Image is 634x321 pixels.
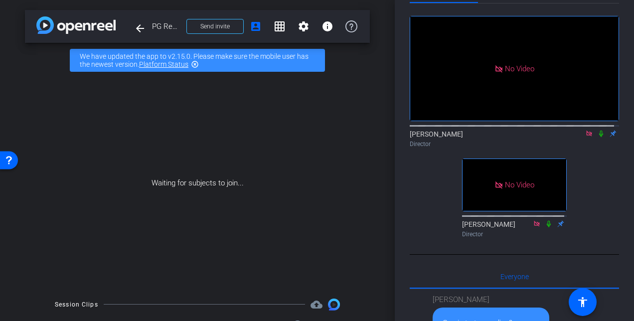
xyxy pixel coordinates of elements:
span: No Video [505,180,534,189]
span: PG Recordings [152,16,180,36]
mat-icon: settings [298,20,310,32]
div: Session Clips [55,300,98,310]
span: No Video [505,64,534,73]
img: app-logo [36,16,116,34]
mat-icon: highlight_off [191,60,199,68]
div: We have updated the app to v2.15.0. Please make sure the mobile user has the newest version. [70,49,325,72]
div: [PERSON_NAME] [433,294,549,306]
span: Destinations for your clips [311,299,322,311]
a: Platform Status [139,60,188,68]
div: Director [462,230,567,239]
span: Send invite [200,22,230,30]
mat-icon: account_box [250,20,262,32]
mat-icon: info [321,20,333,32]
mat-icon: accessibility [577,296,589,308]
mat-icon: cloud_upload [311,299,322,311]
mat-icon: grid_on [274,20,286,32]
span: Everyone [500,273,529,280]
div: [PERSON_NAME] [462,219,567,239]
img: Session clips [328,299,340,311]
div: Director [410,140,619,149]
div: [PERSON_NAME] [410,129,619,149]
button: Send invite [186,19,244,34]
div: Waiting for subjects to join... [25,78,370,289]
mat-icon: arrow_back [134,22,146,34]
